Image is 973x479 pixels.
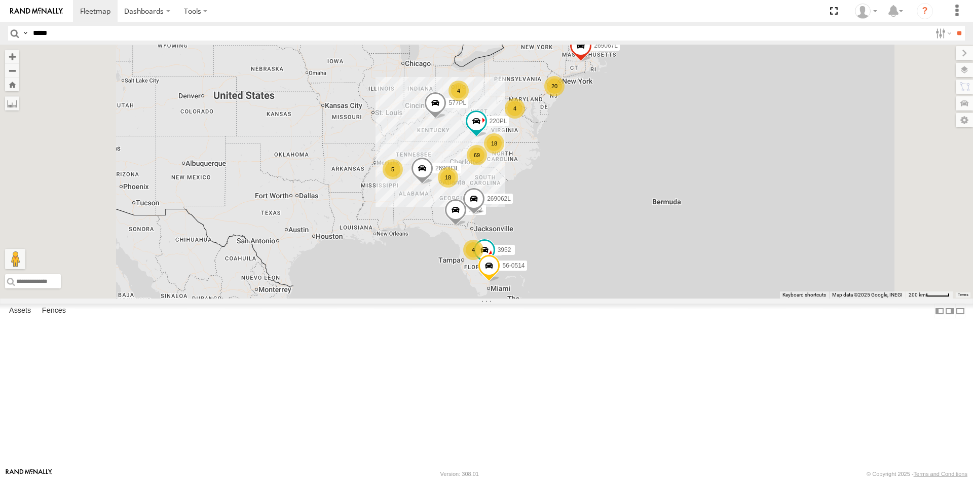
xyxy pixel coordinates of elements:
[867,471,967,477] div: © Copyright 2025 -
[440,471,479,477] div: Version: 308.01
[909,292,926,298] span: 200 km
[956,113,973,127] label: Map Settings
[5,63,19,78] button: Zoom out
[6,469,52,479] a: Visit our Website
[782,291,826,299] button: Keyboard shortcuts
[498,246,511,253] span: 3952
[544,76,565,96] div: 20
[931,26,953,41] label: Search Filter Options
[832,292,903,298] span: Map data ©2025 Google, INEGI
[505,98,525,119] div: 4
[10,8,63,15] img: rand-logo.svg
[435,165,459,172] span: 269083L
[934,304,945,318] label: Dock Summary Table to the Left
[502,262,525,269] span: 56-0514
[594,42,618,49] span: 269067L
[448,81,469,101] div: 4
[4,304,36,318] label: Assets
[5,50,19,63] button: Zoom in
[487,195,511,202] span: 269062L
[958,293,968,297] a: Terms (opens in new tab)
[467,145,487,165] div: 69
[448,99,466,106] span: 577PL
[37,304,71,318] label: Fences
[383,159,403,179] div: 5
[914,471,967,477] a: Terms and Conditions
[438,167,458,188] div: 18
[5,78,19,91] button: Zoom Home
[5,96,19,110] label: Measure
[955,304,965,318] label: Hide Summary Table
[490,118,507,125] span: 220PL
[5,249,25,269] button: Drag Pegman onto the map to open Street View
[906,291,953,299] button: Map Scale: 200 km per 43 pixels
[851,4,881,19] div: Zack Abernathy
[21,26,29,41] label: Search Query
[917,3,933,19] i: ?
[463,240,483,260] div: 4
[945,304,955,318] label: Dock Summary Table to the Right
[484,133,504,154] div: 18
